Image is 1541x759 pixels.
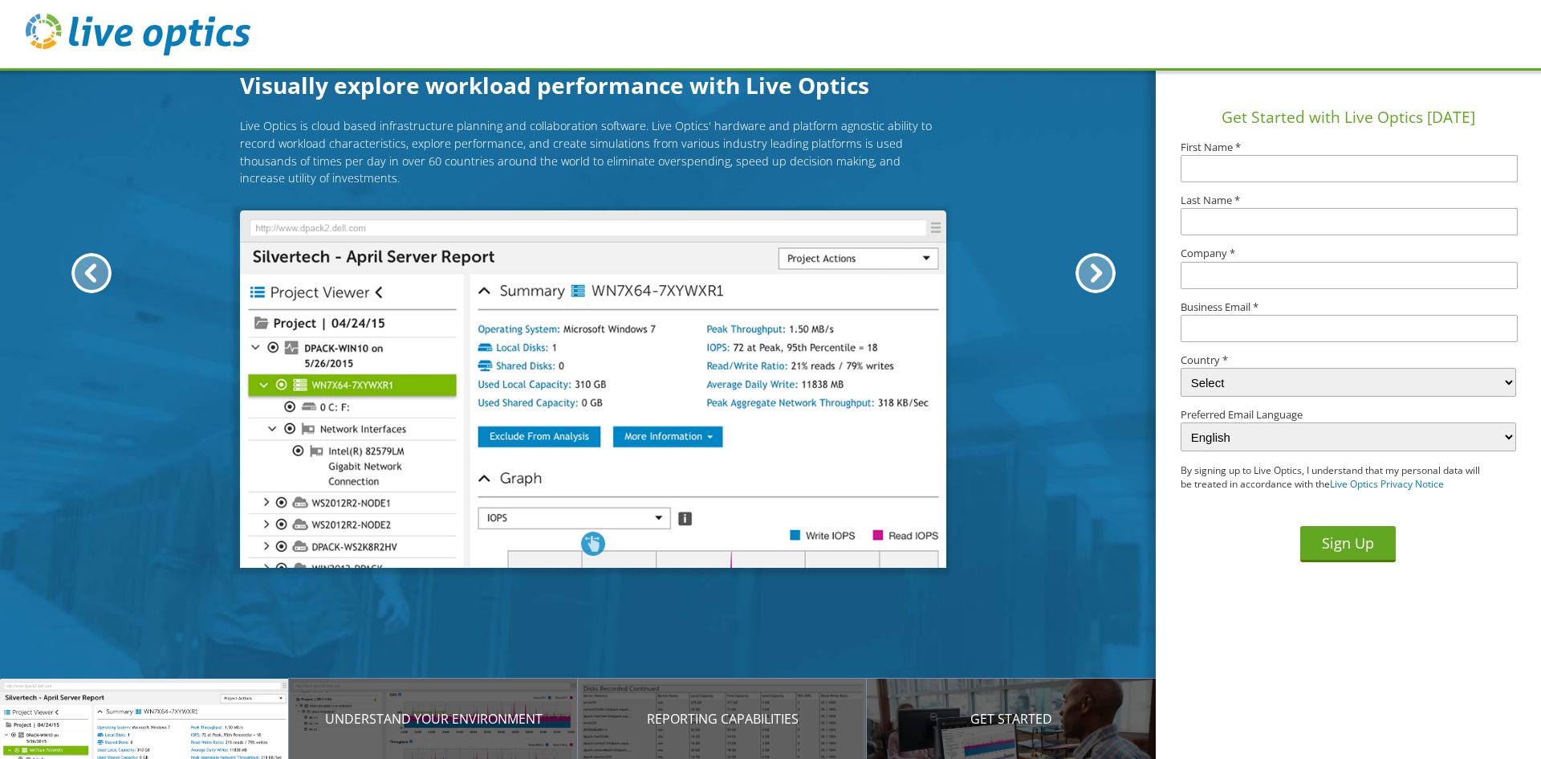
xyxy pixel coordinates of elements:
button: Sign Up [1300,526,1396,562]
label: Company * [1181,248,1516,259]
img: live_optics_svg.svg [26,14,250,55]
p: Reporting Capabilities [578,709,867,728]
label: Country * [1181,355,1516,365]
img: Introducing Live Optics [240,210,946,569]
label: Preferred Email Language [1181,410,1516,420]
p: Get Started [867,709,1156,728]
h1: Get Started with Live Optics [DATE] [1162,106,1535,129]
p: By signing up to Live Optics, I understand that my personal data will be treated in accordance wi... [1181,464,1482,492]
p: Live Optics is cloud based infrastructure planning and collaboration software. Live Optics' hardw... [240,117,946,186]
p: Understand your environment [289,709,578,728]
label: First Name * [1181,142,1516,153]
label: Last Name * [1181,195,1516,206]
label: Business Email * [1181,302,1516,312]
h1: Visually explore workload performance with Live Optics [240,68,946,102]
a: Live Optics Privacy Notice [1330,477,1444,491]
